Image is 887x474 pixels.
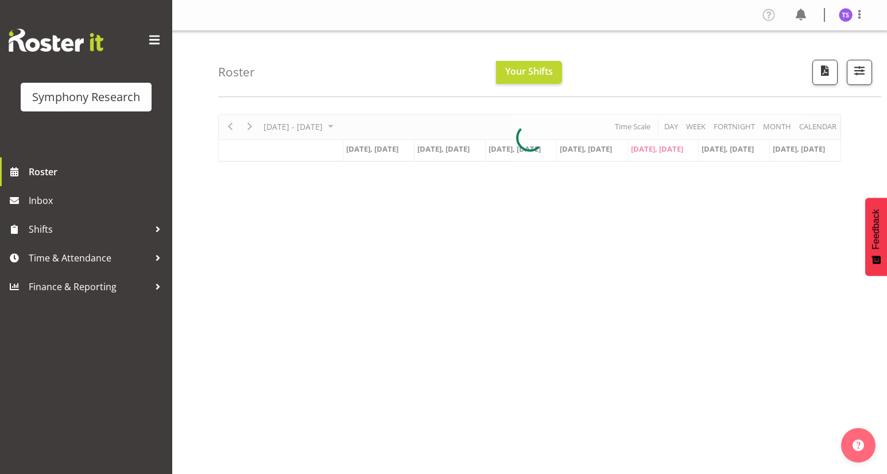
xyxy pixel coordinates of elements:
img: help-xxl-2.png [853,440,864,451]
span: Finance & Reporting [29,278,149,295]
span: Inbox [29,192,166,209]
img: titi-strickland1975.jpg [839,8,853,22]
span: Time & Attendance [29,249,149,267]
div: Symphony Research [32,88,140,106]
button: Feedback - Show survey [865,198,887,276]
span: Shifts [29,221,149,238]
span: Feedback [871,209,881,249]
button: Filter Shifts [847,60,872,85]
button: Download a PDF of the roster according to the set date range. [812,60,838,85]
span: Roster [29,163,166,180]
span: Your Shifts [505,65,553,78]
h4: Roster [218,65,255,79]
img: Rosterit website logo [9,29,103,52]
button: Your Shifts [496,61,562,84]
